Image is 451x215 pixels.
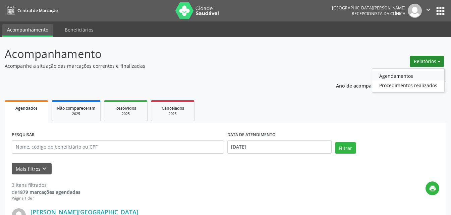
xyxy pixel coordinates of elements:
a: Acompanhamento [2,24,53,37]
button: print [426,181,439,195]
i: keyboard_arrow_down [41,165,48,172]
p: Ano de acompanhamento [336,81,395,90]
div: de [12,189,80,196]
p: Acompanhe a situação das marcações correntes e finalizadas [5,62,314,69]
span: Recepcionista da clínica [352,11,405,16]
div: Página 1 de 1 [12,196,80,201]
label: DATA DE ATENDIMENTO [227,130,276,140]
input: Selecione um intervalo [227,140,332,154]
button:  [422,4,435,18]
span: Agendados [15,105,38,111]
button: apps [435,5,446,17]
label: PESQUISAR [12,130,35,140]
div: 3 itens filtrados [12,181,80,189]
div: 2025 [109,111,143,116]
p: Acompanhamento [5,46,314,62]
a: Central de Marcação [5,5,58,16]
i: print [429,185,436,192]
span: Não compareceram [57,105,96,111]
button: Relatórios [410,56,444,67]
img: img [408,4,422,18]
div: 2025 [156,111,189,116]
i:  [425,6,432,13]
button: Mais filtroskeyboard_arrow_down [12,163,52,175]
a: Agendamentos [372,71,444,80]
span: Central de Marcação [17,8,58,13]
span: Resolvidos [115,105,136,111]
span: Cancelados [162,105,184,111]
input: Nome, código do beneficiário ou CPF [12,140,224,154]
strong: 1879 marcações agendadas [17,189,80,195]
ul: Relatórios [372,68,445,93]
a: Procedimentos realizados [372,80,444,90]
a: Beneficiários [60,24,98,36]
button: Filtrar [335,142,356,154]
div: 2025 [57,111,96,116]
div: [GEOGRAPHIC_DATA][PERSON_NAME] [332,5,405,11]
